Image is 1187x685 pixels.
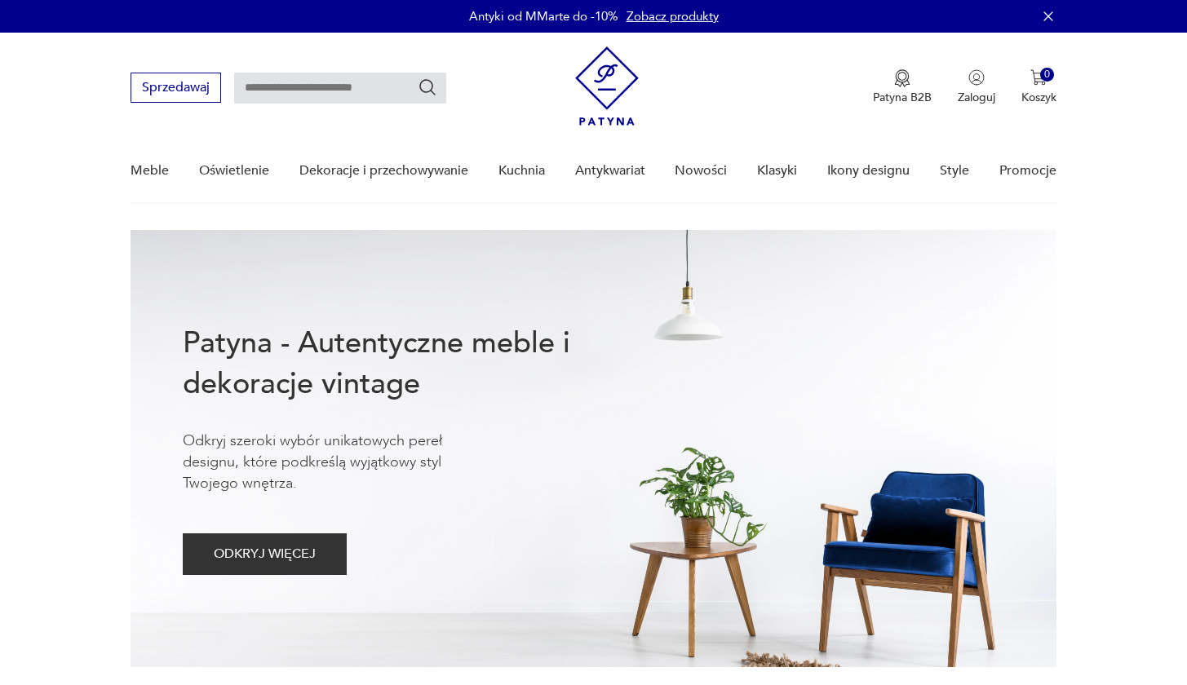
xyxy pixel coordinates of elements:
[940,139,969,202] a: Style
[958,69,995,105] button: Zaloguj
[675,139,727,202] a: Nowości
[873,90,932,105] p: Patyna B2B
[958,90,995,105] p: Zaloguj
[575,46,639,126] img: Patyna - sklep z meblami i dekoracjami vintage
[498,139,545,202] a: Kuchnia
[1021,69,1056,105] button: 0Koszyk
[131,73,221,103] button: Sprzedawaj
[131,83,221,95] a: Sprzedawaj
[827,139,910,202] a: Ikony designu
[999,139,1056,202] a: Promocje
[469,8,618,24] p: Antyki od MMarte do -10%
[131,139,169,202] a: Meble
[968,69,985,86] img: Ikonka użytkownika
[1040,68,1054,82] div: 0
[757,139,797,202] a: Klasyki
[894,69,910,87] img: Ikona medalu
[183,431,493,494] p: Odkryj szeroki wybór unikatowych pereł designu, które podkreślą wyjątkowy styl Twojego wnętrza.
[575,139,645,202] a: Antykwariat
[873,69,932,105] button: Patyna B2B
[418,77,437,97] button: Szukaj
[1030,69,1047,86] img: Ikona koszyka
[627,8,719,24] a: Zobacz produkty
[873,69,932,105] a: Ikona medaluPatyna B2B
[299,139,468,202] a: Dekoracje i przechowywanie
[183,550,347,561] a: ODKRYJ WIĘCEJ
[199,139,269,202] a: Oświetlenie
[183,533,347,575] button: ODKRYJ WIĘCEJ
[1021,90,1056,105] p: Koszyk
[183,323,623,404] h1: Patyna - Autentyczne meble i dekoracje vintage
